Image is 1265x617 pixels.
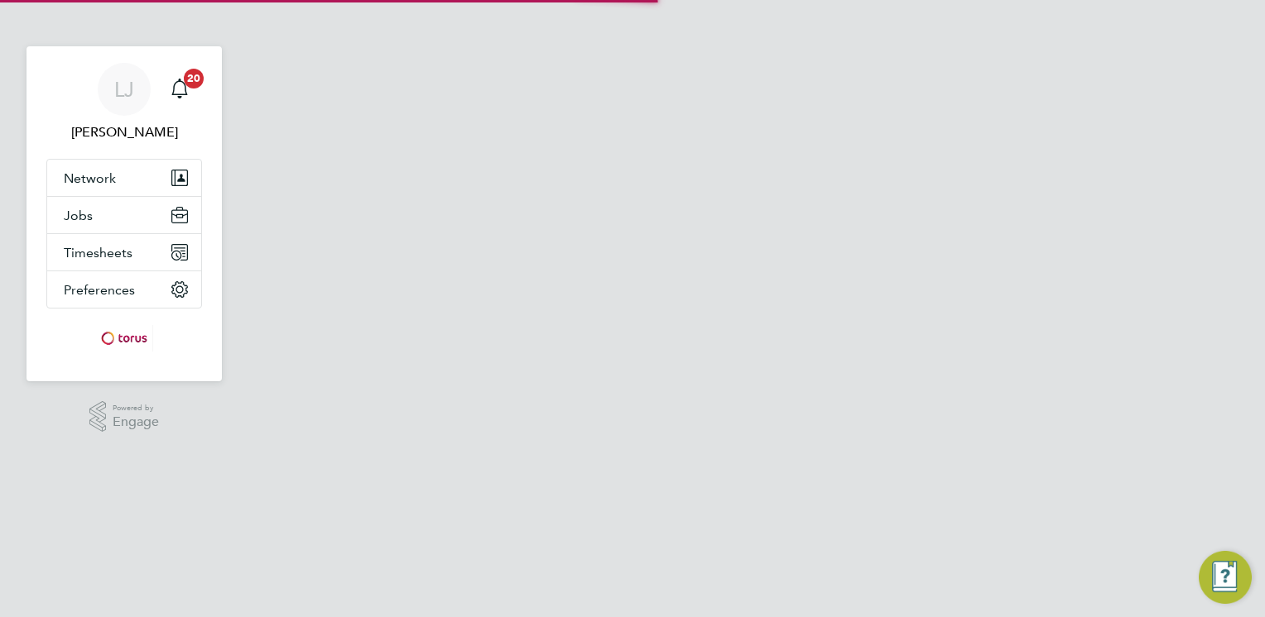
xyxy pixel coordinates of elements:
[64,245,132,261] span: Timesheets
[46,325,202,352] a: Go to home page
[26,46,222,381] nav: Main navigation
[64,208,93,223] span: Jobs
[47,234,201,270] button: Timesheets
[47,160,201,196] button: Network
[47,197,201,233] button: Jobs
[163,63,196,116] a: 20
[89,401,160,433] a: Powered byEngage
[114,79,134,100] span: LJ
[47,271,201,308] button: Preferences
[113,401,159,415] span: Powered by
[113,415,159,429] span: Engage
[95,325,153,352] img: torus-logo-retina.png
[64,170,116,186] span: Network
[184,69,204,88] span: 20
[64,282,135,298] span: Preferences
[1199,551,1252,604] button: Engage Resource Center
[46,63,202,142] a: LJ[PERSON_NAME]
[46,122,202,142] span: Lee Johnson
